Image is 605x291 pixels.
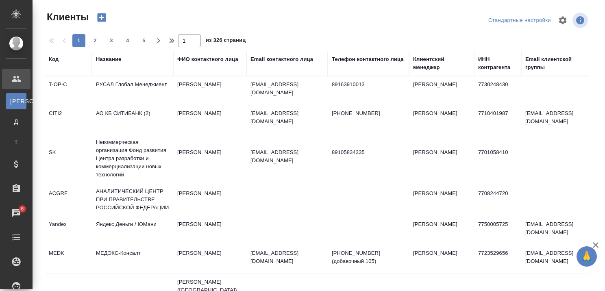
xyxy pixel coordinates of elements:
[92,216,173,245] td: Яндекс Деньги / ЮМани
[332,249,405,265] p: [PHONE_NUMBER] (добавочный 105)
[478,55,517,72] div: ИНН контрагента
[250,55,313,63] div: Email контактного лица
[409,144,474,173] td: [PERSON_NAME]
[92,76,173,105] td: РУСАЛ Глобал Менеджмент
[409,185,474,214] td: [PERSON_NAME]
[10,97,22,105] span: [PERSON_NAME]
[92,11,111,24] button: Создать
[16,205,28,213] span: 6
[45,245,92,274] td: MEDK
[173,105,246,134] td: [PERSON_NAME]
[521,245,594,274] td: [EMAIL_ADDRESS][DOMAIN_NAME]
[474,105,521,134] td: 7710401987
[173,185,246,214] td: [PERSON_NAME]
[6,134,26,150] a: Т
[553,11,572,30] span: Настроить таблицу
[96,55,121,63] div: Название
[332,109,405,117] p: [PHONE_NUMBER]
[409,105,474,134] td: [PERSON_NAME]
[2,203,30,223] a: 6
[409,245,474,274] td: [PERSON_NAME]
[92,183,173,216] td: АНАЛИТИЧЕСКИЙ ЦЕНТР ПРИ ПРАВИТЕЛЬСТВЕ РОССИЙСКОЙ ФЕДЕРАЦИИ
[105,37,118,45] span: 3
[49,55,59,63] div: Код
[332,80,405,89] p: 89163910013
[177,55,238,63] div: ФИО контактного лица
[137,34,150,47] button: 5
[409,76,474,105] td: [PERSON_NAME]
[10,117,22,126] span: Д
[6,93,26,109] a: [PERSON_NAME]
[45,144,92,173] td: SK
[332,148,405,156] p: 89105834335
[92,134,173,183] td: Некоммерческая организация Фонд развития Центра разработки и коммерциализации новых технологий
[45,105,92,134] td: CITI2
[89,34,102,47] button: 2
[45,185,92,214] td: ACGRF
[474,144,521,173] td: 7701058410
[409,216,474,245] td: [PERSON_NAME]
[521,216,594,245] td: [EMAIL_ADDRESS][DOMAIN_NAME]
[332,55,404,63] div: Телефон контактного лица
[577,246,597,267] button: 🙏
[121,34,134,47] button: 4
[10,138,22,146] span: Т
[572,13,590,28] span: Посмотреть информацию
[173,144,246,173] td: [PERSON_NAME]
[173,76,246,105] td: [PERSON_NAME]
[250,249,324,265] p: [EMAIL_ADDRESS][DOMAIN_NAME]
[137,37,150,45] span: 5
[474,245,521,274] td: 7723529656
[474,216,521,245] td: 7750005725
[92,105,173,134] td: АО КБ СИТИБАНК (2)
[121,37,134,45] span: 4
[89,37,102,45] span: 2
[250,80,324,97] p: [EMAIL_ADDRESS][DOMAIN_NAME]
[413,55,470,72] div: Клиентский менеджер
[92,245,173,274] td: МЕДЭКС-Консалт
[474,76,521,105] td: 7730248430
[521,105,594,134] td: [EMAIL_ADDRESS][DOMAIN_NAME]
[486,14,553,27] div: split button
[45,76,92,105] td: T-OP-C
[105,34,118,47] button: 3
[6,113,26,130] a: Д
[45,11,89,24] span: Клиенты
[173,245,246,274] td: [PERSON_NAME]
[173,216,246,245] td: [PERSON_NAME]
[525,55,590,72] div: Email клиентской группы
[206,35,246,47] span: из 326 страниц
[474,185,521,214] td: 7708244720
[45,216,92,245] td: Yandex
[250,109,324,126] p: [EMAIL_ADDRESS][DOMAIN_NAME]
[580,248,594,265] span: 🙏
[250,148,324,165] p: [EMAIL_ADDRESS][DOMAIN_NAME]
